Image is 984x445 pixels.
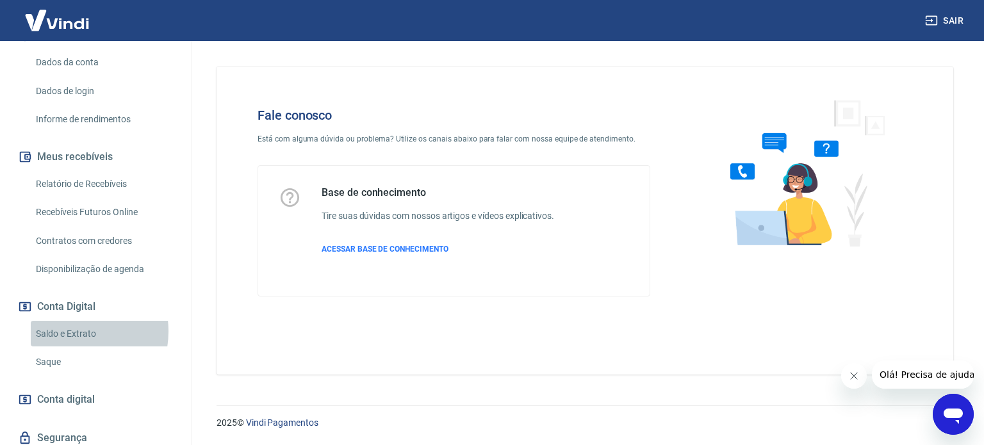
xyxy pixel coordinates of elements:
h5: Base de conhecimento [322,186,554,199]
iframe: Mensagem da empresa [872,360,974,389]
p: 2025 © [217,416,953,430]
h6: Tire suas dúvidas com nossos artigos e vídeos explicativos. [322,209,554,223]
img: Fale conosco [705,87,899,258]
span: ACESSAR BASE DE CONHECIMENTO [322,245,448,254]
a: Saque [31,349,176,375]
a: Disponibilização de agenda [31,256,176,282]
iframe: Fechar mensagem [841,363,867,389]
a: Saldo e Extrato [31,321,176,347]
button: Sair [922,9,969,33]
a: ACESSAR BASE DE CONHECIMENTO [322,243,554,255]
span: Conta digital [37,391,95,409]
a: Relatório de Recebíveis [31,171,176,197]
a: Dados de login [31,78,176,104]
a: Vindi Pagamentos [246,417,318,428]
a: Informe de rendimentos [31,106,176,133]
h4: Fale conosco [258,108,650,123]
iframe: Botão para abrir a janela de mensagens [933,394,974,435]
a: Conta digital [15,385,176,414]
button: Meus recebíveis [15,143,176,171]
button: Conta Digital [15,293,176,321]
span: Olá! Precisa de ajuda? [8,9,108,19]
a: Dados da conta [31,49,176,76]
p: Está com alguma dúvida ou problema? Utilize os canais abaixo para falar com nossa equipe de atend... [258,133,650,145]
a: Contratos com credores [31,228,176,254]
a: Recebíveis Futuros Online [31,199,176,225]
img: Vindi [15,1,99,40]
